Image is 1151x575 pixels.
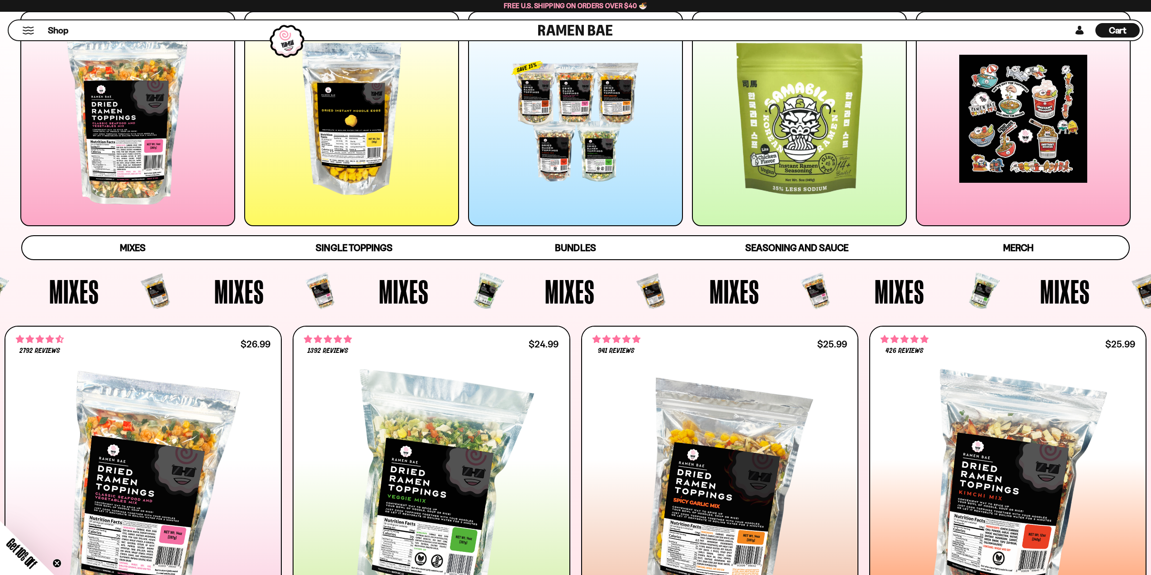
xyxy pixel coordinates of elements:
[817,340,847,348] div: $25.99
[1095,20,1140,40] a: Cart
[304,333,352,345] span: 4.76 stars
[19,347,60,355] span: 2792 reviews
[881,333,928,345] span: 4.76 stars
[48,23,68,38] a: Shop
[504,1,647,10] span: Free U.S. Shipping on Orders over $40 🍜
[545,275,595,308] span: Mixes
[465,236,686,259] a: Bundles
[22,236,243,259] a: Mixes
[243,236,464,259] a: Single Toppings
[598,347,635,355] span: 941 reviews
[52,559,62,568] button: Close teaser
[1109,25,1127,36] span: Cart
[120,242,146,253] span: Mixes
[710,275,759,308] span: Mixes
[48,24,68,37] span: Shop
[1040,275,1090,308] span: Mixes
[529,340,559,348] div: $24.99
[4,536,39,571] span: Get 10% Off
[214,275,264,308] span: Mixes
[1105,340,1135,348] div: $25.99
[555,242,596,253] span: Bundles
[16,333,64,345] span: 4.68 stars
[308,347,348,355] span: 1392 reviews
[886,347,924,355] span: 426 reviews
[686,236,907,259] a: Seasoning and Sauce
[875,275,924,308] span: Mixes
[22,27,34,34] button: Mobile Menu Trigger
[49,275,99,308] span: Mixes
[379,275,429,308] span: Mixes
[592,333,640,345] span: 4.75 stars
[1003,242,1033,253] span: Merch
[241,340,270,348] div: $26.99
[316,242,392,253] span: Single Toppings
[745,242,848,253] span: Seasoning and Sauce
[908,236,1129,259] a: Merch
